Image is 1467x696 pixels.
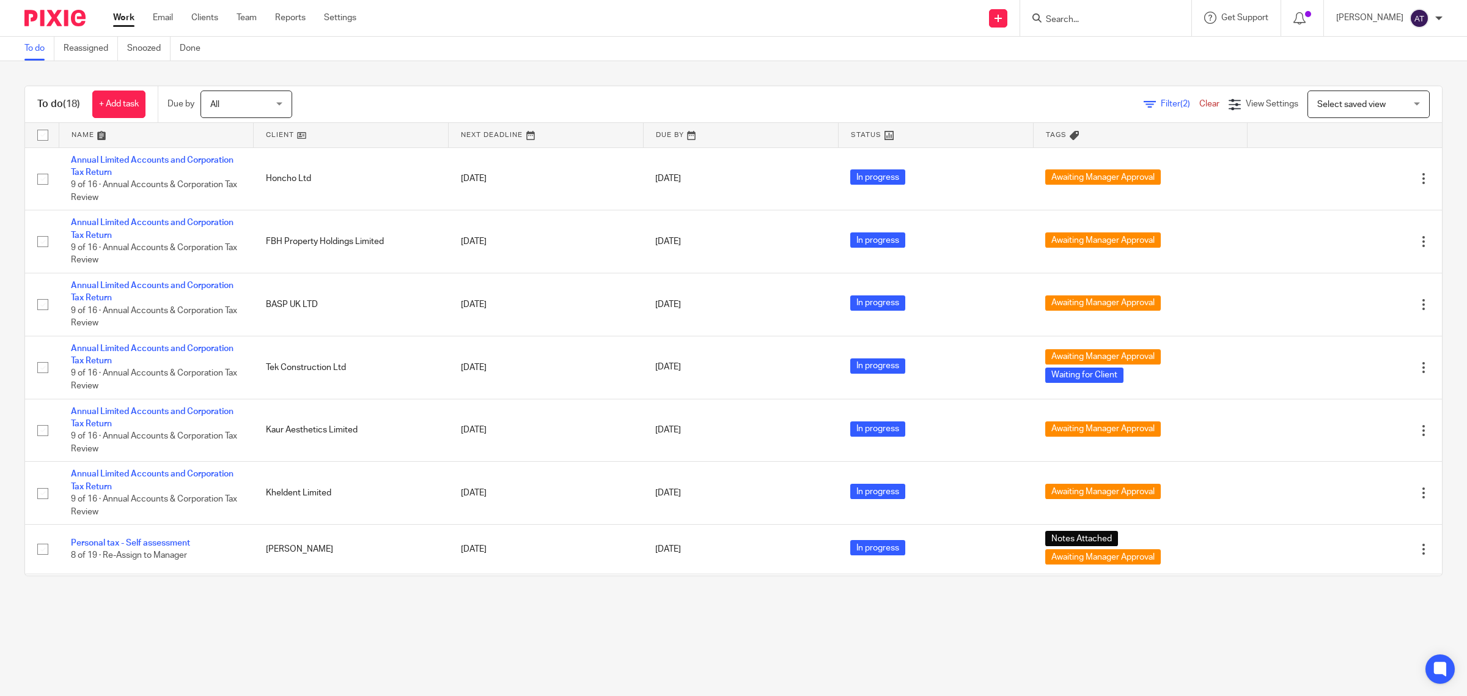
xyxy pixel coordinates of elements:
a: Annual Limited Accounts and Corporation Tax Return [71,218,233,239]
span: In progress [850,484,905,499]
a: Personal tax - Self assessment [71,539,190,547]
span: (2) [1180,100,1190,108]
a: Reports [275,12,306,24]
a: Work [113,12,134,24]
td: [DATE] [449,399,644,462]
a: Snoozed [127,37,171,61]
img: svg%3E [1410,9,1429,28]
span: Awaiting Manager Approval [1045,232,1161,248]
a: To do [24,37,54,61]
span: Awaiting Manager Approval [1045,349,1161,365]
td: [DATE] [449,574,644,618]
span: 9 of 16 · Annual Accounts & Corporation Tax Review [71,432,237,454]
span: In progress [850,358,905,374]
a: Annual Limited Accounts and Corporation Tax Return [71,156,233,177]
td: [DATE] [449,525,644,574]
a: Settings [324,12,356,24]
span: Awaiting Manager Approval [1045,169,1161,185]
h1: To do [37,98,80,111]
span: [DATE] [655,545,681,553]
span: 9 of 16 · Annual Accounts & Corporation Tax Review [71,369,237,391]
a: Done [180,37,210,61]
input: Search [1045,15,1155,26]
td: [PERSON_NAME] [254,525,449,574]
a: Clear [1199,100,1219,108]
a: Annual Limited Accounts and Corporation Tax Return [71,344,233,365]
td: BASP UK LTD [254,273,449,336]
td: [DATE] [449,336,644,399]
td: Tek Construction Ltd [254,336,449,399]
td: [DATE] [449,210,644,273]
p: [PERSON_NAME] [1336,12,1403,24]
span: 9 of 16 · Annual Accounts & Corporation Tax Review [71,180,237,202]
span: In progress [850,540,905,555]
a: Annual Limited Accounts and Corporation Tax Return [71,407,233,428]
span: [DATE] [655,426,681,434]
span: [DATE] [655,363,681,372]
span: Awaiting Manager Approval [1045,295,1161,311]
span: Waiting for Client [1045,368,1123,383]
span: 9 of 16 · Annual Accounts & Corporation Tax Review [71,495,237,516]
span: Awaiting Manager Approval [1045,421,1161,437]
td: FBH Property Holdings Limited [254,210,449,273]
td: Kheldent Limited [254,462,449,525]
img: Pixie [24,10,86,26]
td: Honcho Ltd [254,147,449,210]
td: [PERSON_NAME] [254,574,449,618]
span: Filter [1161,100,1199,108]
span: In progress [850,421,905,437]
a: Reassigned [64,37,118,61]
span: 8 of 19 · Re-Assign to Manager [71,551,187,560]
span: (18) [63,99,80,109]
span: View Settings [1246,100,1298,108]
span: [DATE] [655,174,681,183]
td: [DATE] [449,462,644,525]
a: Clients [191,12,218,24]
span: Tags [1046,131,1067,138]
span: Awaiting Manager Approval [1045,484,1161,499]
span: 9 of 16 · Annual Accounts & Corporation Tax Review [71,306,237,328]
a: Email [153,12,173,24]
span: All [210,100,219,109]
td: Kaur Aesthetics Limited [254,399,449,462]
span: Notes Attached [1045,531,1118,546]
a: + Add task [92,91,145,118]
span: In progress [850,169,905,185]
td: [DATE] [449,147,644,210]
span: In progress [850,232,905,248]
span: Awaiting Manager Approval [1045,549,1161,565]
p: Due by [167,98,194,110]
span: [DATE] [655,300,681,309]
span: [DATE] [655,237,681,246]
span: 9 of 16 · Annual Accounts & Corporation Tax Review [71,243,237,265]
td: [DATE] [449,273,644,336]
span: [DATE] [655,489,681,497]
a: Team [237,12,257,24]
a: Annual Limited Accounts and Corporation Tax Return [71,470,233,491]
span: In progress [850,295,905,311]
span: Select saved view [1317,100,1386,109]
span: Get Support [1221,13,1268,22]
a: Annual Limited Accounts and Corporation Tax Return [71,281,233,302]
